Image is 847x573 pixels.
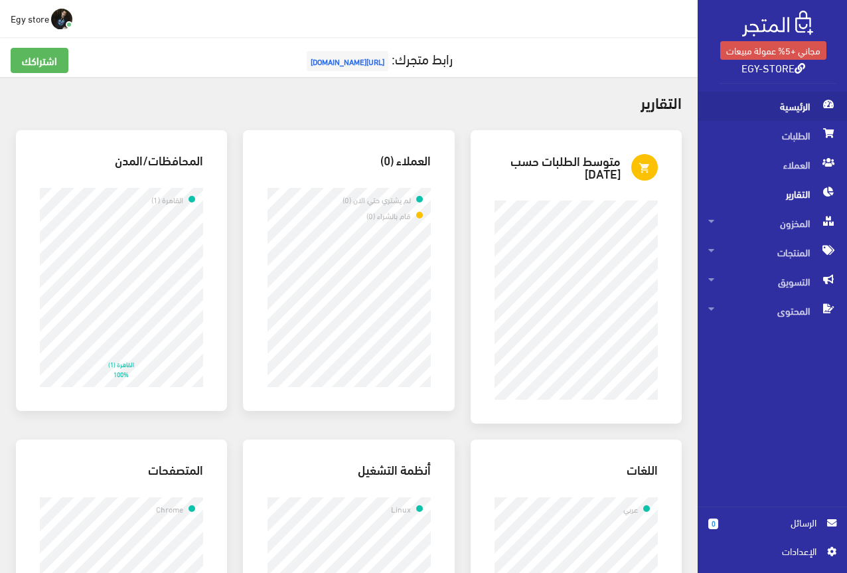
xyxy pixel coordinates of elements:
[342,207,412,223] td: قام بالشراء (0)
[708,267,836,296] span: التسويق
[708,238,836,267] span: المنتجات
[708,121,836,150] span: الطلبات
[495,154,658,179] h3: متوسط الطلبات حسب [DATE]
[698,92,847,121] a: الرئيسية
[11,8,72,29] a: ... Egy store
[698,238,847,267] a: المنتجات
[698,150,847,179] a: العملاء
[708,296,836,325] span: المحتوى
[708,519,718,529] span: 0
[720,41,826,60] a: مجاني +5% عمولة مبيعات
[40,154,203,167] h3: المحافظات/المدن
[698,121,847,150] a: الطلبات
[698,296,847,325] a: المحتوى
[342,191,412,207] td: لم يشتري حتي الان (0)
[719,544,816,558] span: اﻹعدادات
[708,92,836,121] span: الرئيسية
[107,358,135,380] div: القاهرة (1) 100%
[698,179,847,208] a: التقارير
[708,150,836,179] span: العملاء
[151,191,184,207] td: القاهرة (1)
[708,179,836,208] span: التقارير
[16,93,682,110] h2: التقارير
[623,501,639,517] td: عربي
[40,463,203,476] h3: المتصفحات
[495,463,658,476] h3: اللغات
[639,162,651,174] i: shopping_cart
[708,515,836,544] a: 0 الرسائل
[51,9,72,30] img: ...
[698,208,847,238] a: المخزون
[307,51,388,71] span: [URL][DOMAIN_NAME]
[268,463,431,476] h3: أنظمة التشغيل
[303,46,453,70] a: رابط متجرك:[URL][DOMAIN_NAME]
[11,48,68,73] a: اشتراكك
[390,501,412,517] td: Linux
[729,515,816,530] span: الرسائل
[16,482,66,532] iframe: Drift Widget Chat Controller
[708,208,836,238] span: المخزون
[155,501,184,517] td: Chrome
[741,58,805,77] a: EGY-STORE
[742,11,813,37] img: .
[11,10,49,27] span: Egy store
[708,544,836,565] a: اﻹعدادات
[268,154,431,167] h3: العملاء (0)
